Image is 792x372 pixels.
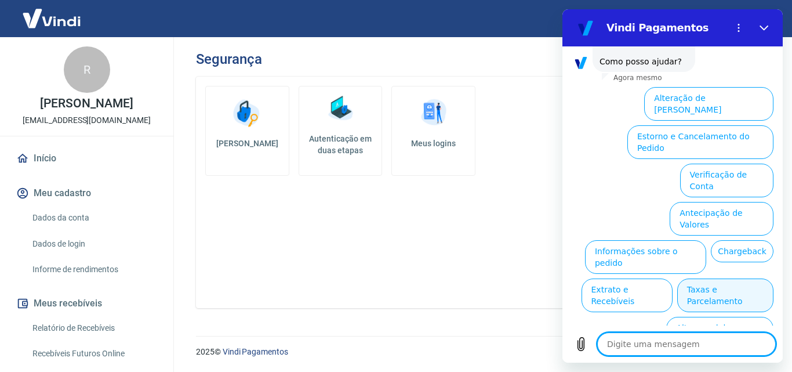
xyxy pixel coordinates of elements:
[28,316,159,340] a: Relatório de Recebíveis
[562,9,783,363] iframe: Janela de mensagens
[14,1,89,36] img: Vindi
[196,51,261,67] h3: Segurança
[28,206,159,230] a: Dados da conta
[64,46,110,93] div: R
[323,91,358,126] img: Autenticação em duas etapas
[205,86,289,176] a: [PERSON_NAME]
[14,180,159,206] button: Meu cadastro
[304,133,377,156] h5: Autenticação em duas etapas
[23,114,151,127] p: [EMAIL_ADDRESS][DOMAIN_NAME]
[299,86,383,176] a: Autenticação em duas etapas
[215,138,279,149] h5: [PERSON_NAME]
[28,258,159,281] a: Informe de rendimentos
[14,146,159,171] a: Início
[14,291,159,316] button: Meus recebíveis
[401,138,466,149] h5: Meus logins
[416,96,451,131] img: Meus logins
[40,97,133,110] p: [PERSON_NAME]
[223,347,288,356] a: Vindi Pagamentos
[230,96,264,131] img: Alterar senha
[28,342,159,366] a: Recebíveis Futuros Online
[196,346,764,358] p: 2025 ©
[391,86,475,176] a: Meus logins
[736,8,778,30] button: Sair
[28,232,159,256] a: Dados de login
